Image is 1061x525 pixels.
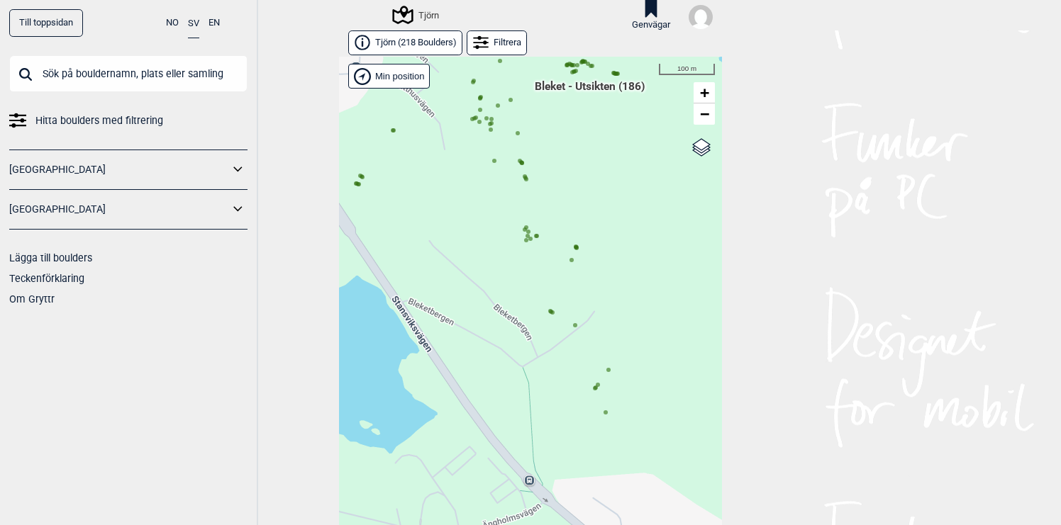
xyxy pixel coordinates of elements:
span: Bleket - Utsikten (186) [535,79,645,106]
button: SV [188,9,199,38]
button: EN [209,9,220,37]
img: User fallback1 [689,5,713,29]
a: [GEOGRAPHIC_DATA] [9,199,229,220]
span: Hitta boulders med filtrering [35,111,163,131]
a: Zoom out [694,103,715,125]
a: [GEOGRAPHIC_DATA] [9,159,229,180]
input: Sök på bouldernamn, plats eller samling [9,55,248,92]
a: Tjörn (218 Boulders) [348,30,462,55]
a: Till toppsidan [9,9,83,37]
div: Filtrera [467,30,527,55]
div: 100 m [659,64,715,75]
span: + [700,84,709,101]
div: Tjörn [394,6,439,23]
a: Zoom in [694,82,715,103]
a: Layers [688,132,715,163]
button: NO [166,9,179,37]
a: Hitta boulders med filtrering [9,111,248,131]
a: Lägga till boulders [9,252,92,264]
span: − [700,105,709,123]
a: Teckenförklaring [9,273,84,284]
div: Bleket - Utsikten (186) [585,97,594,106]
div: Vis min position [348,64,430,89]
a: Om Gryttr [9,293,55,305]
span: Tjörn ( 218 Boulders ) [375,37,457,49]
